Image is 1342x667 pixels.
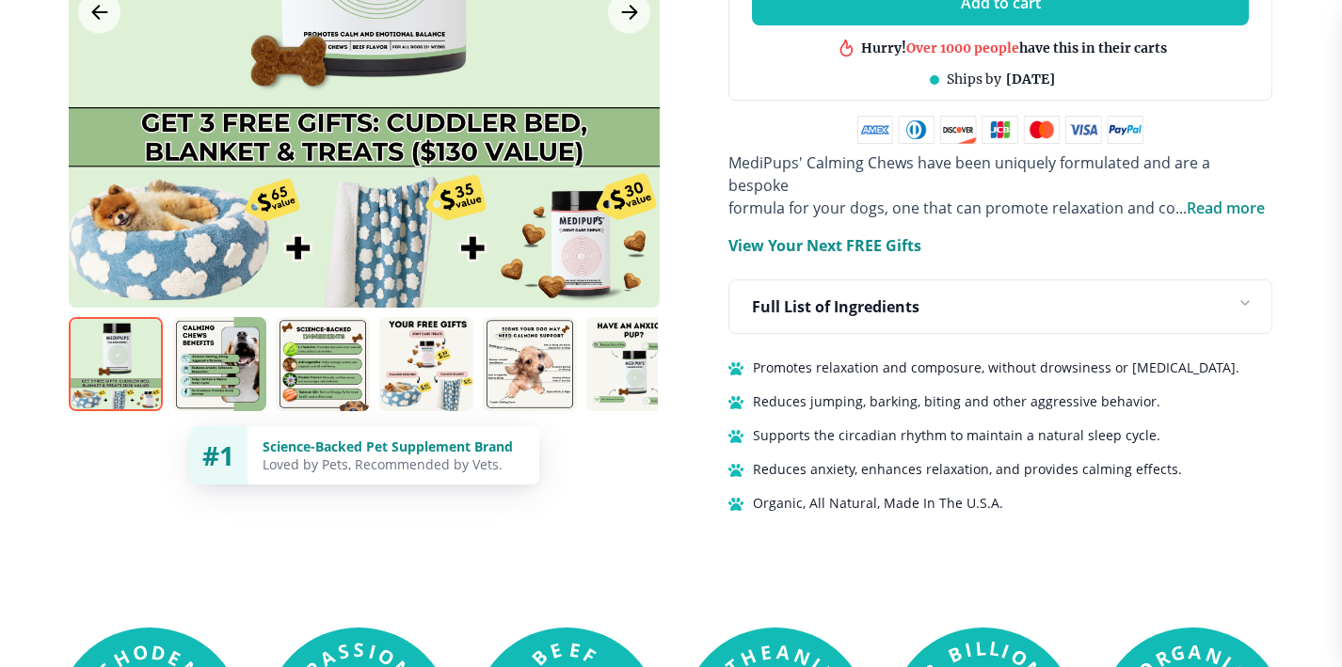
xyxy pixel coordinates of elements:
[753,357,1239,379] span: Promotes relaxation and composure, without drowsiness or [MEDICAL_DATA].
[753,424,1160,447] span: Supports the circadian rhythm to maintain a natural sleep cycle.
[906,38,1019,55] span: Over 1000 people
[857,116,1143,144] img: payment methods
[1187,198,1265,218] span: Read more
[728,234,921,257] p: View Your Next FREE Gifts
[753,390,1160,413] span: Reduces jumping, barking, biting and other aggressive behavior.
[752,295,919,318] p: Full List of Ingredients
[69,317,163,411] img: Calming Chews | Natural Dog Supplements
[753,458,1182,481] span: Reduces anxiety, enhances relaxation, and provides calming effects.
[202,437,234,473] span: #1
[276,317,370,411] img: Calming Chews | Natural Dog Supplements
[172,317,266,411] img: Calming Chews | Natural Dog Supplements
[586,317,680,411] img: Calming Chews | Natural Dog Supplements
[483,317,577,411] img: Calming Chews | Natural Dog Supplements
[753,492,1003,515] span: Organic, All Natural, Made In The U.S.A.
[1175,198,1265,218] span: ...
[728,152,1210,196] span: MediPups' Calming Chews have been uniquely formulated and are a bespoke
[263,455,524,473] div: Loved by Pets, Recommended by Vets.
[861,38,1167,56] div: Hurry! have this in their carts
[1006,71,1055,87] span: [DATE]
[728,198,1175,218] span: formula for your dogs, one that can promote relaxation and co
[379,317,473,411] img: Calming Chews | Natural Dog Supplements
[947,71,1001,87] span: Ships by
[263,437,524,455] div: Science-Backed Pet Supplement Brand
